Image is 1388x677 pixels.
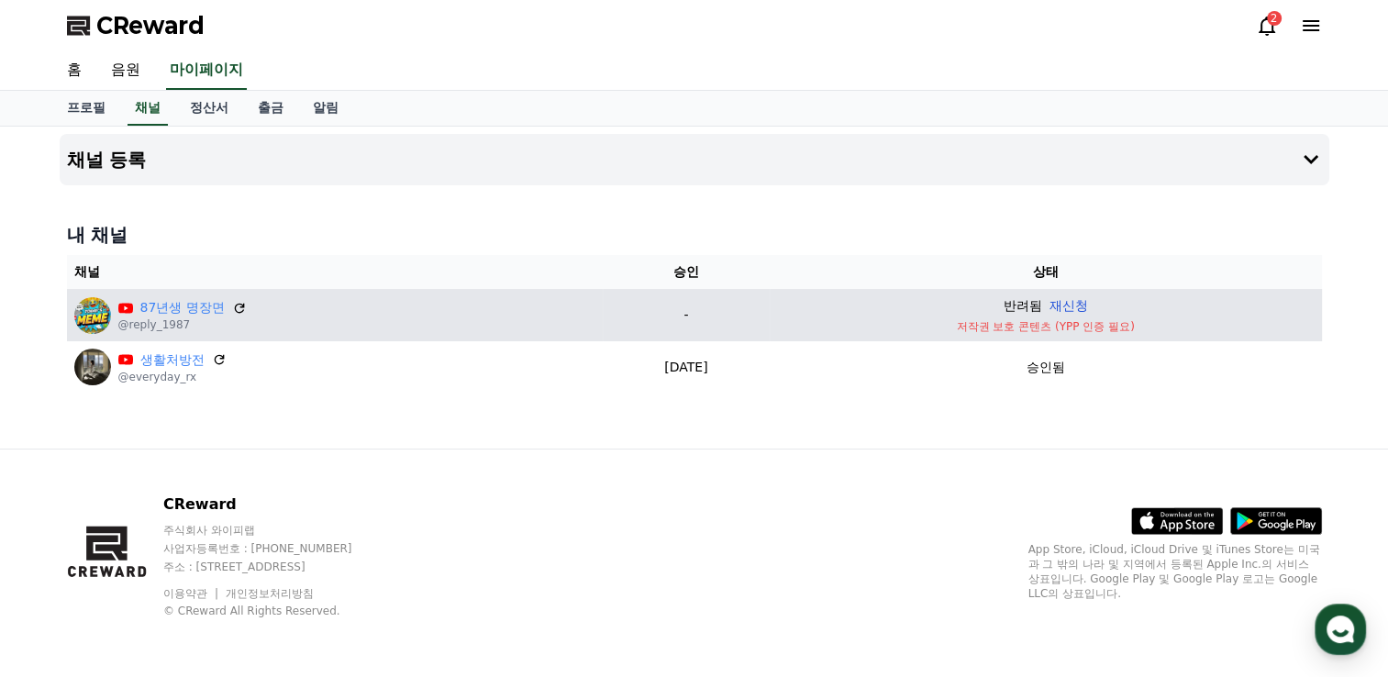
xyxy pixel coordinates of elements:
p: @everyday_rx [118,370,227,384]
th: 채널 [67,255,604,289]
p: 주소 : [STREET_ADDRESS] [163,560,387,574]
h4: 채널 등록 [67,150,147,170]
a: 음원 [96,51,155,90]
h4: 내 채널 [67,222,1322,248]
a: 마이페이지 [166,51,247,90]
a: 알림 [298,91,353,126]
span: 설정 [283,552,305,567]
div: 2 [1267,11,1282,26]
p: - [610,305,761,325]
p: App Store, iCloud, iCloud Drive 및 iTunes Store는 미국과 그 밖의 나라 및 지역에서 등록된 Apple Inc.의 서비스 상표입니다. Goo... [1028,542,1322,601]
a: 87년생 명장면 [140,298,225,317]
a: 채널 [128,91,168,126]
p: 주식회사 와이피랩 [163,523,387,538]
img: 87년생 명장면 [74,297,111,334]
a: 대화 [121,525,237,571]
a: 설정 [237,525,352,571]
a: 홈 [6,525,121,571]
a: 이용약관 [163,587,221,600]
p: © CReward All Rights Reserved. [163,604,387,618]
p: 사업자등록번호 : [PHONE_NUMBER] [163,541,387,556]
a: 출금 [243,91,298,126]
p: @reply_1987 [118,317,247,332]
a: 프로필 [52,91,120,126]
a: 생활처방전 [140,350,205,370]
span: 대화 [168,553,190,568]
p: CReward [163,494,387,516]
th: 상태 [770,255,1322,289]
th: 승인 [603,255,769,289]
p: 반려됨 [1004,296,1042,316]
button: 채널 등록 [60,134,1329,185]
a: 정산서 [175,91,243,126]
span: CReward [96,11,205,40]
a: 개인정보처리방침 [226,587,314,600]
a: 홈 [52,51,96,90]
img: 생활처방전 [74,349,111,385]
span: 홈 [58,552,69,567]
a: 2 [1256,15,1278,37]
button: 재신청 [1049,296,1088,316]
p: 승인됨 [1027,358,1065,377]
p: [DATE] [610,358,761,377]
a: CReward [67,11,205,40]
p: 저작권 보호 콘텐츠 (YPP 인증 필요) [777,319,1315,334]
